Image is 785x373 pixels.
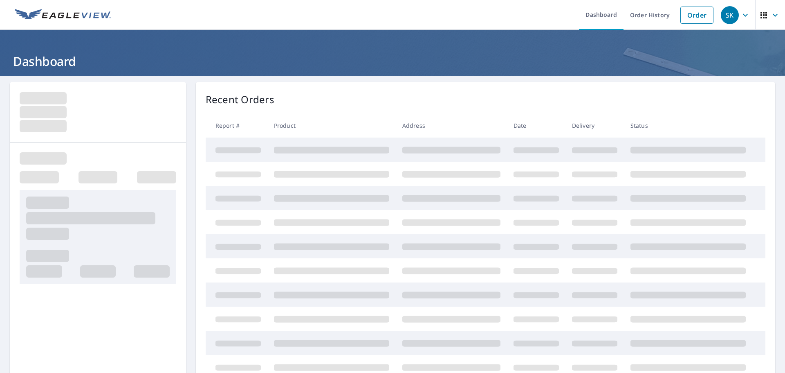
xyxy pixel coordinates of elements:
[10,53,775,70] h1: Dashboard
[624,113,752,138] th: Status
[721,6,739,24] div: SK
[267,113,396,138] th: Product
[15,9,111,21] img: EV Logo
[206,113,267,138] th: Report #
[680,7,713,24] a: Order
[396,113,507,138] th: Address
[206,92,274,107] p: Recent Orders
[565,113,624,138] th: Delivery
[507,113,565,138] th: Date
